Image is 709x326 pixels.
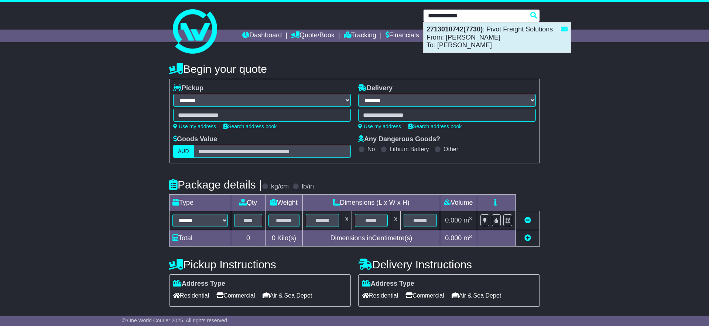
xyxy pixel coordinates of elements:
[173,123,216,129] a: Use my address
[469,234,472,239] sup: 3
[342,211,352,230] td: x
[452,290,501,301] span: Air & Sea Depot
[263,290,312,301] span: Air & Sea Depot
[358,135,440,143] label: Any Dangerous Goods?
[445,217,462,224] span: 0.000
[223,123,277,129] a: Search address book
[443,146,458,153] label: Other
[173,280,225,288] label: Address Type
[242,30,282,42] a: Dashboard
[169,230,231,247] td: Total
[169,258,351,271] h4: Pickup Instructions
[344,30,376,42] a: Tracking
[362,290,398,301] span: Residential
[405,290,444,301] span: Commercial
[231,230,266,247] td: 0
[266,195,303,211] td: Weight
[362,280,414,288] label: Address Type
[169,63,540,75] h4: Begin your quote
[358,258,540,271] h4: Delivery Instructions
[266,230,303,247] td: Kilo(s)
[122,317,229,323] span: © One World Courier 2025. All rights reserved.
[390,146,429,153] label: Lithium Battery
[173,135,217,143] label: Goods Value
[386,30,419,42] a: Financials
[424,23,571,52] div: : Pivot Freight Solutions From: [PERSON_NAME] To: [PERSON_NAME]
[271,183,289,191] label: kg/cm
[169,179,262,191] h4: Package details |
[469,216,472,221] sup: 3
[302,230,440,247] td: Dimensions in Centimetre(s)
[445,234,462,242] span: 0.000
[272,234,275,242] span: 0
[463,234,472,242] span: m
[291,30,335,42] a: Quote/Book
[358,123,401,129] a: Use my address
[169,195,231,211] td: Type
[173,145,194,158] label: AUD
[463,217,472,224] span: m
[524,217,531,224] a: Remove this item
[427,26,483,33] strong: 2713010742(7730)
[408,123,462,129] a: Search address book
[302,183,314,191] label: lb/in
[302,195,440,211] td: Dimensions (L x W x H)
[391,211,401,230] td: x
[173,290,209,301] span: Residential
[367,146,375,153] label: No
[524,234,531,242] a: Add new item
[173,84,203,92] label: Pickup
[231,195,266,211] td: Qty
[358,84,393,92] label: Delivery
[216,290,255,301] span: Commercial
[440,195,477,211] td: Volume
